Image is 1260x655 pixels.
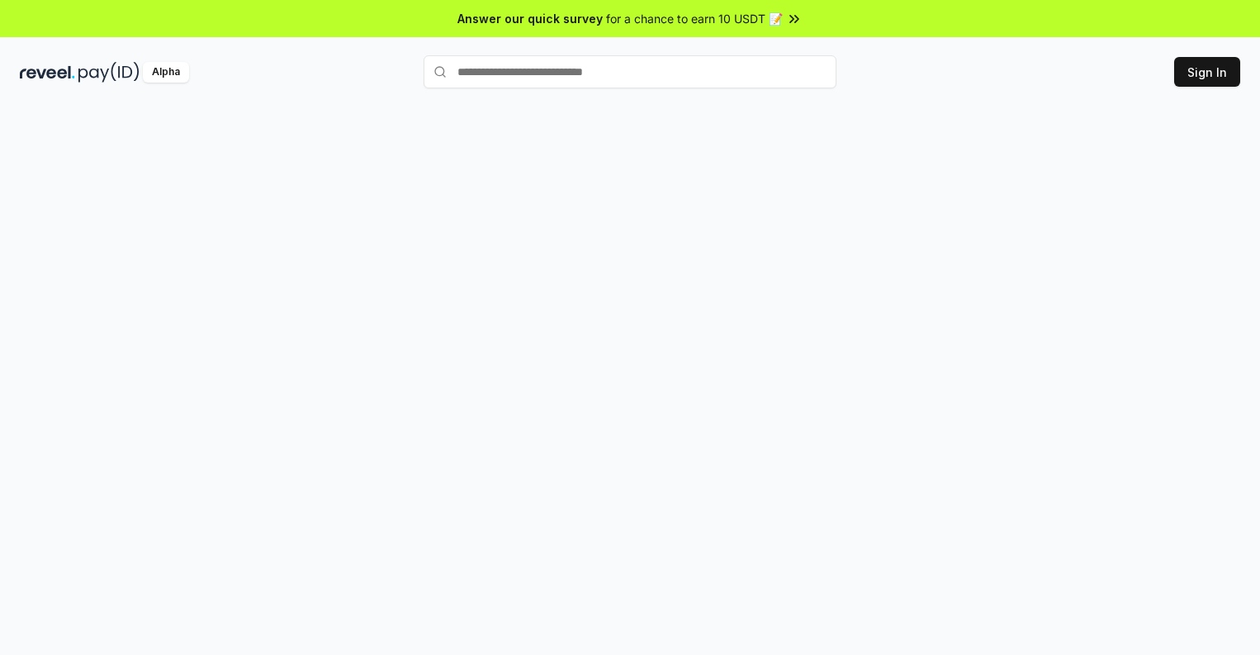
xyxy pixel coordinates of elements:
[1174,57,1240,87] button: Sign In
[78,62,140,83] img: pay_id
[457,10,603,27] span: Answer our quick survey
[20,62,75,83] img: reveel_dark
[606,10,783,27] span: for a chance to earn 10 USDT 📝
[143,62,189,83] div: Alpha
